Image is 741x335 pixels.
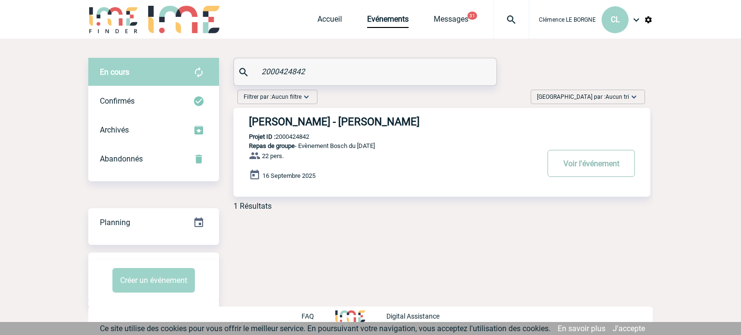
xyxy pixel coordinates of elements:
button: Voir l'événement [548,150,635,177]
span: 16 Septembre 2025 [262,172,316,179]
a: Accueil [317,14,342,28]
span: En cours [100,67,129,77]
input: Rechercher un événement par son nom [259,65,474,79]
span: Abandonnés [100,154,143,163]
span: Ce site utilise des cookies pour vous offrir le meilleur service. En poursuivant votre navigation... [100,324,550,333]
div: Retrouvez ici tous vos événements organisés par date et état d'avancement [88,208,219,237]
span: Aucun tri [605,94,629,100]
p: - Evènement Bosch du [DATE] [233,142,538,149]
img: baseline_expand_more_white_24dp-b.png [629,92,639,102]
span: CL [611,15,620,24]
span: 22 pers. [262,152,284,160]
div: 1 Résultats [233,201,272,211]
button: Créer un événement [112,268,195,293]
span: Planning [100,218,130,227]
button: 31 [467,12,477,20]
a: J'accepte [613,324,645,333]
span: Clémence LE BORGNE [539,16,596,23]
span: Filtrer par : [244,92,302,102]
a: Evénements [367,14,409,28]
img: baseline_expand_more_white_24dp-b.png [302,92,311,102]
span: [GEOGRAPHIC_DATA] par : [537,92,629,102]
span: Aucun filtre [272,94,302,100]
p: 2000424842 [233,133,309,140]
h3: [PERSON_NAME] - [PERSON_NAME] [249,116,538,128]
span: Repas de groupe [249,142,295,149]
a: Planning [88,208,219,236]
img: http://www.idealmeetingsevents.fr/ [335,310,365,322]
img: IME-Finder [88,6,138,33]
div: Retrouvez ici tous vos évènements avant confirmation [88,58,219,87]
p: Digital Assistance [386,312,439,320]
span: Archivés [100,125,129,134]
div: Retrouvez ici tous les événements que vous avez décidé d'archiver [88,116,219,145]
div: Retrouvez ici tous vos événements annulés [88,145,219,174]
b: Projet ID : [249,133,275,140]
a: FAQ [302,311,335,320]
p: FAQ [302,312,314,320]
a: En savoir plus [558,324,605,333]
a: Messages [434,14,468,28]
span: Confirmés [100,96,135,106]
a: [PERSON_NAME] - [PERSON_NAME] [233,116,650,128]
